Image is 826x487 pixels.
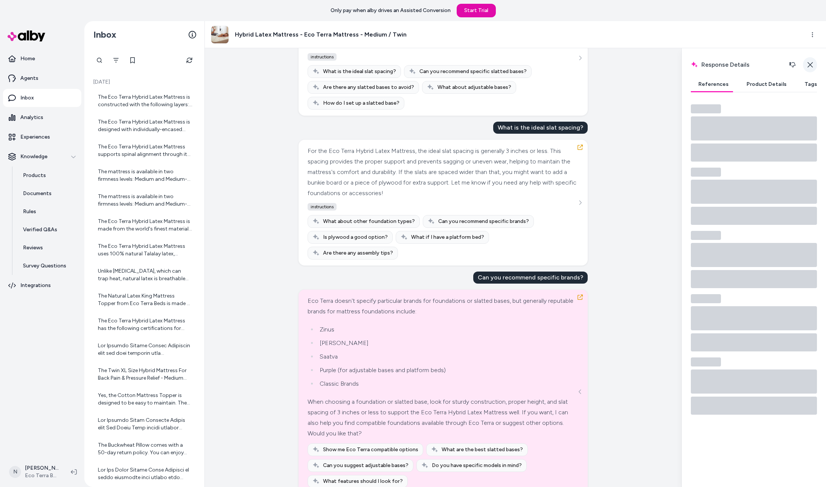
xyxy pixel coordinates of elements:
p: Experiences [20,133,50,141]
div: The Eco Terra Hybrid Latex Mattress is constructed with the following layers: - 3 inches of 100% ... [98,93,192,108]
div: Lor Ipsumdo Sitam Consecte Adipis elit Sed Doeiu Temp incidi utlabor etdolorema aliquaen ad minim... [98,417,192,432]
div: The Natural Latex King Mattress Topper from Eco Terra Beds is made of high-quality certified orga... [98,292,192,307]
button: See more [576,387,585,396]
span: instructions [308,53,337,61]
span: What is the ideal slat spacing? [323,68,396,75]
a: Lor Ipsumdo Sitame Consec Adipiscin elit sed doei temporin utla etdoloremagn aliqua. Enimadm, V q... [92,337,197,362]
div: Lor Ips Dolor Sitame Conse Adipisci el seddo eiusmodte inci utlabo etdo magnaaliqu en adminim ven... [98,466,192,481]
div: When choosing a foundation or slatted base, look for sturdy construction, proper height, and slat... [308,397,577,439]
a: Reviews [15,239,81,257]
a: Inbox [3,89,81,107]
a: Lor Ips Dolor Sitame Conse Adipisci el seddo eiusmodte inci utlabo etdo magnaaliqu en adminim ven... [92,462,197,486]
p: Survey Questions [23,262,66,270]
a: Verified Q&As [15,221,81,239]
a: Documents [15,185,81,203]
span: Do you have specific models in mind? [432,462,522,469]
li: Classic Brands [317,379,577,389]
div: Yes, the Cotton Mattress Topper is designed to be easy to maintain. The care instructions recomme... [98,392,192,407]
p: Knowledge [20,153,47,160]
a: The Eco Terra Hybrid Latex Mattress is designed with individually-encased coils that minimize mot... [92,114,197,138]
div: The Eco Terra Hybrid Latex Mattress is designed with individually-encased coils that minimize mot... [98,118,192,133]
button: Refresh [182,53,197,68]
div: The Eco Terra Hybrid Latex Mattress has the following certifications for purity and quality: - GO... [98,317,192,332]
p: Home [20,55,35,63]
div: Eco Terra doesn't specify particular brands for foundations or slatted bases, but generally reput... [308,296,577,317]
a: The Eco Terra Hybrid Latex Mattress is made from the world's finest materials, including: - Pure,... [92,213,197,237]
a: Yes, the Cotton Mattress Topper is designed to be easy to maintain. The care instructions recomme... [92,387,197,411]
span: Are there any assembly tips? [323,249,393,257]
div: The mattress is available in two firmness levels: Medium and Medium-Firm. The Medium option is id... [98,168,192,183]
img: alby Logo [8,31,45,41]
a: Home [3,50,81,68]
li: [PERSON_NAME] [317,338,577,348]
a: The mattress is available in two firmness levels: Medium and Medium-Firm. The Medium option is id... [92,163,197,188]
li: Zinus [317,324,577,335]
span: Show me Eco Terra compatible options [323,446,418,453]
a: Start Trial [457,4,496,17]
a: The mattress is available in two firmness levels: Medium and Medium-Firm. The Medium option is id... [92,188,197,212]
p: Documents [23,190,52,197]
button: N[PERSON_NAME]Eco Terra Beds [5,460,65,484]
p: Rules [23,208,36,215]
span: Is plywood a good option? [323,234,388,241]
span: Can you recommend specific brands? [438,218,529,225]
p: Agents [20,75,38,82]
h3: Hybrid Latex Mattress - Eco Terra Mattress - Medium / Twin [235,30,407,39]
a: Products [15,166,81,185]
img: eco-terra_product-img-1000x666.jpg [211,26,229,43]
a: Unlike [MEDICAL_DATA], which can trap heat, natural latex is breathable and helps regulate temper... [92,263,197,287]
p: [DATE] [92,78,197,86]
div: What is the ideal slat spacing? [493,122,588,134]
h2: Response Details [691,57,800,72]
li: Purple (for adjustable bases and platform beds) [317,365,577,376]
button: Filter [108,53,123,68]
span: What if I have a platform bed? [411,234,484,241]
div: Unlike [MEDICAL_DATA], which can trap heat, natural latex is breathable and helps regulate temper... [98,267,192,282]
span: Are there any slatted bases to avoid? [323,84,414,91]
a: The Eco Terra Hybrid Latex Mattress is constructed with the following layers: - 3 inches of 100% ... [92,89,197,113]
button: References [691,77,736,92]
a: The Buckwheat Pillow comes with a 50-day return policy. You can enjoy the option to return the pi... [92,437,197,461]
a: Agents [3,69,81,87]
button: Tags [797,77,824,92]
div: The Buckwheat Pillow comes with a 50-day return policy. You can enjoy the option to return the pi... [98,441,192,456]
div: The Eco Terra Hybrid Latex Mattress is made from the world's finest materials, including: - Pure,... [98,218,192,233]
span: Eco Terra Beds [25,472,59,479]
div: For the Eco Terra Hybrid Latex Mattress, the ideal slat spacing is generally 3 inches or less. Th... [308,146,577,198]
a: Analytics [3,108,81,127]
a: The Eco Terra Hybrid Latex Mattress uses 100% natural Talalay latex, specifically GOLS-certified ... [92,238,197,262]
span: What features should I look for? [323,478,403,485]
p: Reviews [23,244,43,252]
a: Experiences [3,128,81,146]
p: Verified Q&As [23,226,57,234]
span: instructions [308,203,337,211]
span: N [9,466,21,478]
span: What about other foundation types? [323,218,415,225]
div: The Eco Terra Hybrid Latex Mattress supports spinal alignment through its combination of all-natu... [98,143,192,158]
button: See more [576,53,585,63]
a: The Eco Terra Hybrid Latex Mattress has the following certifications for purity and quality: - GO... [92,313,197,337]
a: Survey Questions [15,257,81,275]
span: How do I set up a slatted base? [323,99,399,107]
button: Knowledge [3,148,81,166]
p: Integrations [20,282,51,289]
span: What are the best slatted bases? [442,446,523,453]
div: Lor Ipsumdo Sitame Consec Adipiscin elit sed doei temporin utla etdoloremagn aliqua. Enimadm, V q... [98,342,192,357]
span: What about adjustable bases? [437,84,511,91]
a: Rules [15,203,81,221]
p: Only pay when alby drives an Assisted Conversion [331,7,451,14]
div: Can you recommend specific brands? [473,272,588,284]
p: [PERSON_NAME] [25,464,59,472]
button: Product Details [739,77,794,92]
h2: Inbox [93,29,116,40]
p: Analytics [20,114,43,121]
a: The Twin XL Size Hybrid Mattress For Back Pain & Pressure Relief - Medium from Eco Terra Beds is ... [92,362,197,386]
div: The Twin XL Size Hybrid Mattress For Back Pain & Pressure Relief - Medium from Eco Terra Beds is ... [98,367,192,382]
span: Can you suggest adjustable bases? [323,462,408,469]
p: Products [23,172,46,179]
a: Lor Ipsumdo Sitam Consecte Adipis elit Sed Doeiu Temp incidi utlabor etdolorema aliquaen ad minim... [92,412,197,436]
p: Inbox [20,94,34,102]
li: Saatva [317,351,577,362]
span: Can you recommend specific slatted bases? [419,68,527,75]
button: See more [576,198,585,207]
